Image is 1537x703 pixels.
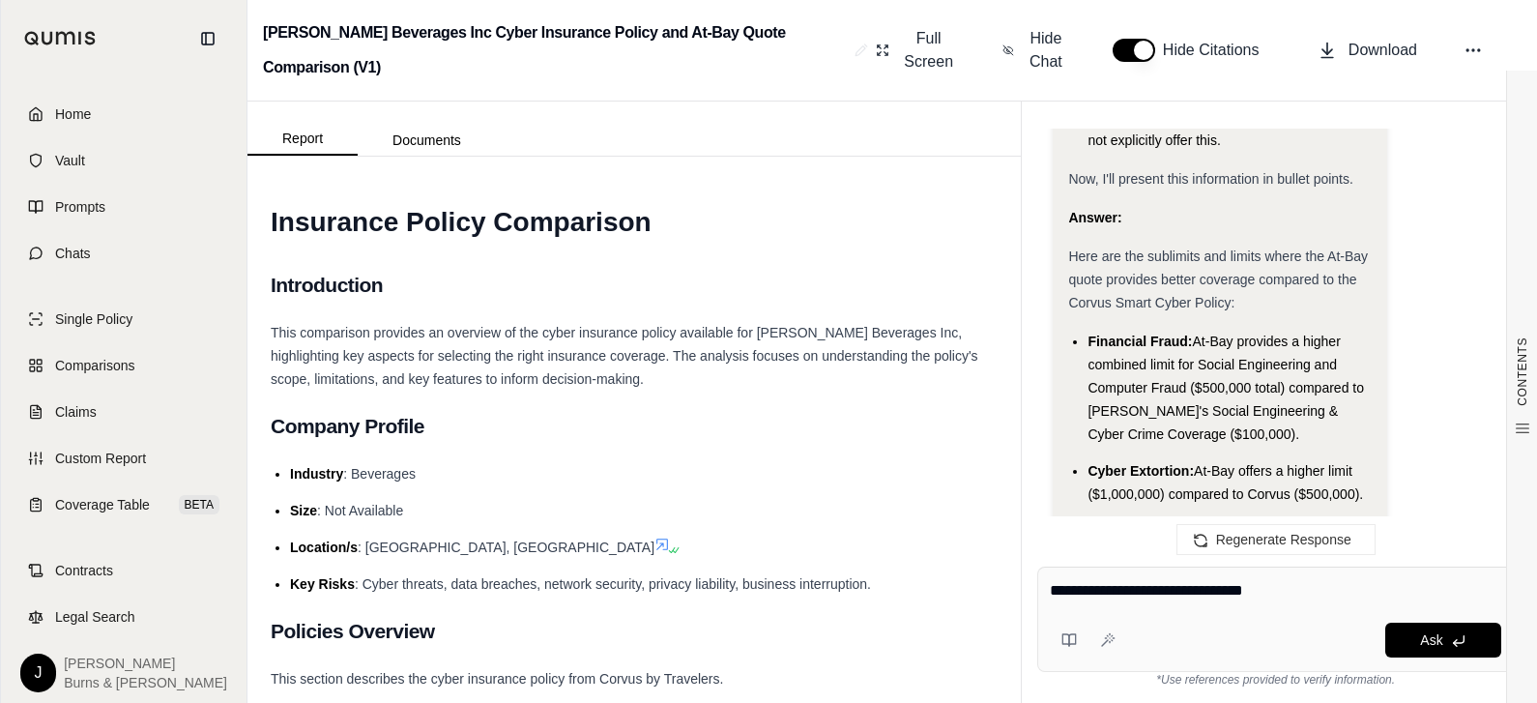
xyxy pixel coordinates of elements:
[290,466,343,482] span: Industry
[290,540,358,555] span: Location/s
[55,151,85,170] span: Vault
[55,309,132,329] span: Single Policy
[1385,623,1501,658] button: Ask
[1420,632,1442,648] span: Ask
[13,186,235,228] a: Prompts
[995,19,1074,81] button: Hide Chat
[20,654,56,692] div: J
[55,607,135,627] span: Legal Search
[55,495,150,514] span: Coverage Table
[317,503,403,518] span: : Not Available
[13,391,235,433] a: Claims
[290,503,317,518] span: Size
[13,596,235,638] a: Legal Search
[271,406,998,447] h2: Company Profile
[55,449,146,468] span: Custom Report
[1037,672,1514,688] div: *Use references provided to verify information.
[1087,463,1194,479] span: Cyber Extortion:
[358,125,496,156] button: Documents
[1087,334,1364,442] span: At-Bay provides a higher combined limit for Social Engineering and Computer Fraud ($500,000 total...
[290,576,355,592] span: Key Risks
[271,195,998,249] h1: Insurance Policy Comparison
[1087,463,1363,502] span: At-Bay offers a higher limit ($1,000,000) compared to Corvus ($500,000).
[271,671,723,687] span: This section describes the cyber insurance policy from Corvus by Travelers.
[1348,39,1417,62] span: Download
[1068,249,1368,310] span: Here are the sublimits and limits where the At-Bay quote provides better coverage compared to the...
[64,654,227,673] span: [PERSON_NAME]
[55,356,134,375] span: Comparisons
[13,549,235,592] a: Contracts
[1068,210,1121,225] strong: Answer:
[1087,334,1192,349] span: Financial Fraud:
[1310,31,1425,70] button: Download
[271,325,978,387] span: This comparison provides an overview of the cyber insurance policy available for [PERSON_NAME] Be...
[1026,27,1066,73] span: Hide Chat
[358,540,654,555] span: : [GEOGRAPHIC_DATA], [GEOGRAPHIC_DATA]
[355,576,871,592] span: : Cyber threats, data breaches, network security, privacy liability, business interruption.
[271,265,998,306] h2: Introduction
[55,561,113,580] span: Contracts
[13,437,235,480] a: Custom Report
[1068,171,1353,187] span: Now, I'll present this information in bullet points.
[271,611,998,652] h2: Policies Overview
[13,298,235,340] a: Single Policy
[13,232,235,275] a: Chats
[13,139,235,182] a: Vault
[24,31,97,45] img: Qumis Logo
[179,495,219,514] span: BETA
[64,673,227,692] span: Burns & [PERSON_NAME]
[13,93,235,135] a: Home
[55,402,97,422] span: Claims
[55,104,91,124] span: Home
[343,466,416,482] span: : Beverages
[1163,39,1271,62] span: Hide Citations
[901,27,956,73] span: Full Screen
[247,123,358,156] button: Report
[55,197,105,217] span: Prompts
[13,344,235,387] a: Comparisons
[263,15,847,85] h2: [PERSON_NAME] Beverages Inc Cyber Insurance Policy and At-Bay Quote Comparison (V1)
[1176,524,1376,555] button: Regenerate Response
[868,19,964,81] button: Full Screen
[192,23,223,54] button: Collapse sidebar
[13,483,235,526] a: Coverage TableBETA
[55,244,91,263] span: Chats
[1216,532,1351,547] span: Regenerate Response
[1515,337,1530,406] span: CONTENTS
